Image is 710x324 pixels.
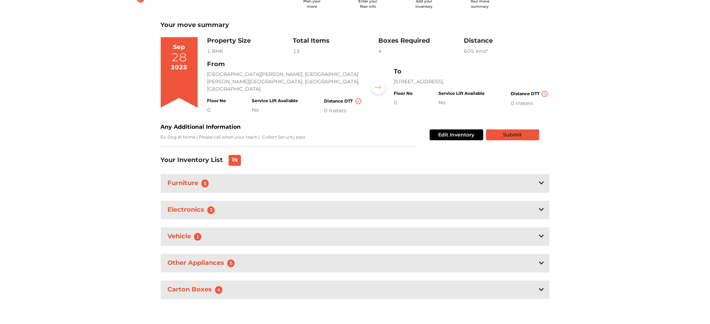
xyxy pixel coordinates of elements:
[215,286,223,294] span: 4
[439,91,485,96] h4: Service Lift Available
[394,91,413,96] h4: Floor No
[252,98,298,103] h4: Service Lift Available
[394,68,549,76] h3: To
[464,37,549,45] h3: Distance
[430,129,483,140] button: Edit Inventory
[394,78,549,85] p: [STREET_ADDRESS],
[161,156,223,164] h3: Your Inventory List
[166,258,239,269] h3: Other Appliances
[293,37,378,45] h3: Total Items
[207,61,363,68] h3: From
[201,179,209,187] span: 5
[439,99,485,106] div: No
[161,21,550,29] h3: Your move summary
[324,107,363,114] div: 0 meters
[166,178,213,189] h3: Furniture
[207,106,226,114] div: 0
[378,48,464,55] div: 4
[378,37,464,45] h3: Boxes Required
[293,48,378,55] div: 13
[252,106,298,114] div: No
[172,52,187,63] div: 28
[227,260,235,267] span: 5
[194,233,202,241] span: 1
[166,205,219,216] h3: Electronics
[207,48,293,55] div: 1 BHK
[394,99,413,106] div: 0
[207,98,226,103] h4: Floor No
[464,48,549,55] div: 605 km s*
[166,231,206,242] h3: Vehicle
[161,124,241,130] b: Any Additional Information
[511,100,549,107] div: 0 meters
[171,63,188,72] div: 2025
[207,71,363,93] p: [GEOGRAPHIC_DATA][PERSON_NAME], [GEOGRAPHIC_DATA][PERSON_NAME][GEOGRAPHIC_DATA], [GEOGRAPHIC_DATA...
[511,91,549,97] h4: Distance DTT
[166,284,227,295] h3: Carton Boxes
[486,129,539,140] button: Submit
[324,98,363,104] h4: Distance DTT
[173,43,185,52] div: Sep
[207,37,293,45] h3: Property Size
[207,206,215,214] span: 2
